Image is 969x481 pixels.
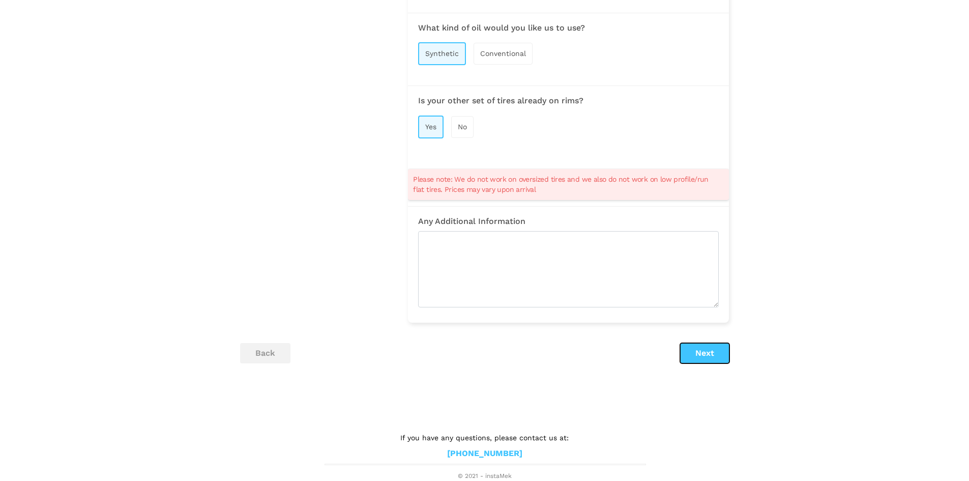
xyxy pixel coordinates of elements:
span: Conventional [480,49,526,58]
span: Please note: We do not work on oversized tires and we also do not work on low profile/run flat ti... [413,174,711,194]
span: Synthetic [425,49,459,58]
a: [PHONE_NUMBER] [447,448,522,459]
h3: Any Additional Information [418,217,719,226]
p: If you have any questions, please contact us at: [325,432,645,443]
span: Yes [425,123,436,131]
h3: Is your other set of tires already on rims? [418,96,719,105]
h3: What kind of oil would you like us to use? [418,23,719,33]
button: Next [680,343,729,363]
span: No [458,123,467,131]
button: back [240,343,290,363]
span: © 2021 - instaMek [325,472,645,480]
